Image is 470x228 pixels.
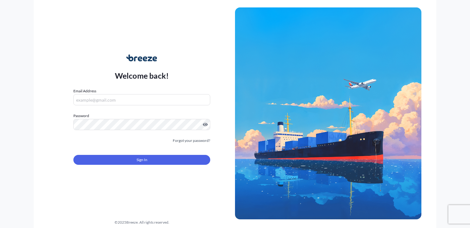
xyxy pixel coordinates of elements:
div: © 2025 Breeze. All rights reserved. [49,219,235,226]
button: Sign In [73,155,210,165]
button: Show password [203,122,208,127]
label: Password [73,113,210,119]
img: Ship illustration [235,7,421,219]
p: Welcome back! [115,71,169,81]
a: Forgot your password? [173,138,210,144]
span: Sign In [137,157,147,163]
label: Email Address [73,88,96,94]
input: example@gmail.com [73,94,210,105]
